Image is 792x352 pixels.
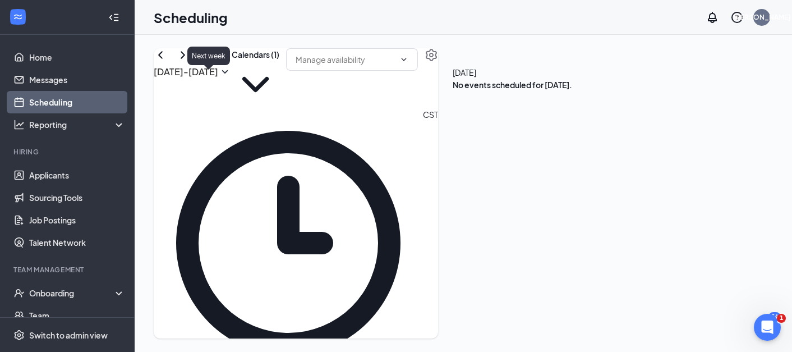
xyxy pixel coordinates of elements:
[453,66,572,79] span: [DATE]
[154,8,228,27] h1: Scheduling
[777,314,786,323] span: 1
[29,46,125,68] a: Home
[13,330,25,341] svg: Settings
[399,55,408,64] svg: ChevronDown
[29,231,125,254] a: Talent Network
[13,147,123,157] div: Hiring
[29,119,126,130] div: Reporting
[108,12,119,23] svg: Collapse
[13,287,25,299] svg: UserCheck
[176,48,190,62] svg: ChevronRight
[296,53,395,66] input: Manage availability
[730,11,744,24] svg: QuestionInfo
[768,312,781,322] div: 54
[13,119,25,130] svg: Analysis
[29,164,125,186] a: Applicants
[754,314,781,341] iframe: Intercom live chat
[425,48,438,108] a: Settings
[154,48,167,62] svg: ChevronLeft
[29,287,116,299] div: Onboarding
[232,48,279,108] button: Calendars (1)ChevronDown
[232,61,279,108] svg: ChevronDown
[453,79,572,91] span: No events scheduled for [DATE].
[218,65,232,79] svg: SmallChevronDown
[29,91,125,113] a: Scheduling
[29,186,125,209] a: Sourcing Tools
[187,47,230,65] div: Next week
[425,48,438,62] svg: Settings
[29,209,125,231] a: Job Postings
[154,65,218,79] h3: [DATE] - [DATE]
[29,304,125,327] a: Team
[29,68,125,91] a: Messages
[706,11,719,24] svg: Notifications
[13,265,123,275] div: Team Management
[29,330,108,341] div: Switch to admin view
[733,12,791,22] div: [PERSON_NAME]
[12,11,24,22] svg: WorkstreamLogo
